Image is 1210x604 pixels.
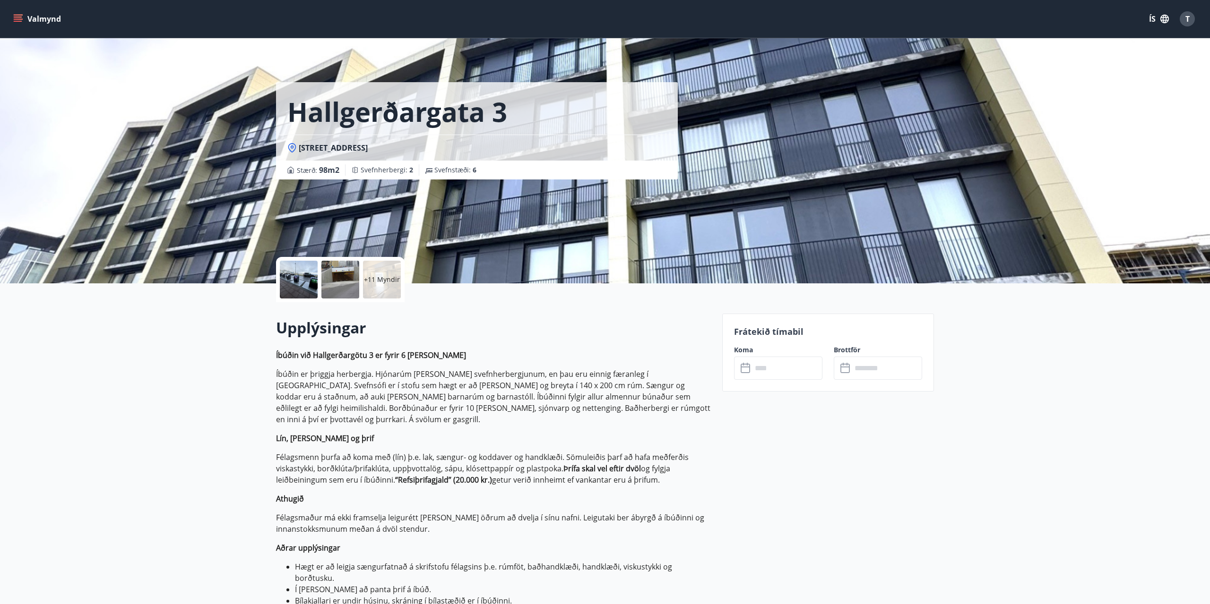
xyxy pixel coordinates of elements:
[1185,14,1190,24] span: T
[276,433,374,443] strong: Lín, [PERSON_NAME] og þrif
[11,10,65,27] button: menu
[364,275,400,284] p: +11 Myndir
[834,345,922,355] label: Brottför
[276,350,466,360] strong: Íbúðin við Hallgerðargötu 3 er fyrir 6 [PERSON_NAME]
[276,493,304,504] strong: Athugið
[563,463,641,474] strong: Þrífa skal vel eftir dvöl
[1176,8,1199,30] button: T
[1144,10,1174,27] button: ÍS
[297,164,339,176] span: Stærð :
[276,543,340,553] strong: Aðrar upplýsingar
[276,368,711,425] p: Íbúðin er þriggja herbergja. Hjónarúm [PERSON_NAME] svefnherbergjunum, en þau eru einnig færanleg...
[276,512,711,535] p: Félagsmaður má ekki framselja leigurétt [PERSON_NAME] öðrum að dvelja í sínu nafni. Leigutaki ber...
[287,94,507,129] h1: Hallgerðargata 3
[295,561,711,584] li: Hægt er að leigja sængurfatnað á skrifstofu félagsins þ.e. rúmföt, baðhandklæði, handklæði, visku...
[276,317,711,338] h2: Upplýsingar
[734,345,822,355] label: Koma
[734,325,922,338] p: Frátekið tímabil
[299,143,368,153] span: [STREET_ADDRESS]
[295,584,711,595] li: Í [PERSON_NAME] að panta þrif á íbúð.
[434,165,476,175] span: Svefnstæði :
[319,165,339,175] span: 98 m2
[395,475,492,485] strong: “Refsiþrifagjald” (20.000 kr.)
[409,165,413,174] span: 2
[473,165,476,174] span: 6
[361,165,413,175] span: Svefnherbergi :
[276,451,711,485] p: Félagsmenn þurfa að koma með (lín) þ.e. lak, sængur- og koddaver og handklæði. Sömuleiðis þarf að...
